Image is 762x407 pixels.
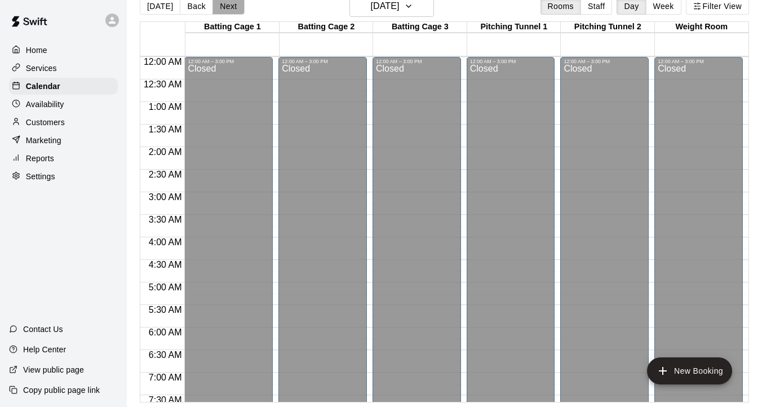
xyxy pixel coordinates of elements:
div: Batting Cage 3 [373,22,467,33]
div: Batting Cage 1 [185,22,279,33]
p: View public page [23,364,84,375]
div: Pitching Tunnel 2 [561,22,654,33]
span: 4:30 AM [146,260,185,269]
a: Home [9,42,118,59]
p: Reports [26,153,54,164]
a: Reports [9,150,118,167]
span: 5:00 AM [146,282,185,292]
span: 2:30 AM [146,170,185,179]
p: Marketing [26,135,61,146]
button: add [647,357,732,384]
a: Calendar [9,78,118,95]
span: 12:30 AM [141,79,185,89]
div: 12:00 AM – 3:00 PM [658,59,739,64]
div: 12:00 AM – 3:00 PM [376,59,458,64]
p: Customers [26,117,65,128]
span: 2:00 AM [146,147,185,157]
div: 12:00 AM – 3:00 PM [188,59,269,64]
p: Availability [26,99,64,110]
span: 4:00 AM [146,237,185,247]
p: Settings [26,171,55,182]
div: Weight Room [655,22,748,33]
div: 12:00 AM – 3:00 PM [282,59,364,64]
a: Settings [9,168,118,185]
span: 1:00 AM [146,102,185,112]
p: Calendar [26,81,60,92]
p: Copy public page link [23,384,100,396]
span: 5:30 AM [146,305,185,315]
span: 7:00 AM [146,373,185,382]
span: 3:30 AM [146,215,185,224]
a: Customers [9,114,118,131]
p: Home [26,45,47,56]
p: Help Center [23,344,66,355]
span: 1:30 AM [146,125,185,134]
a: Availability [9,96,118,113]
span: 6:30 AM [146,350,185,360]
span: 12:00 AM [141,57,185,67]
span: 6:00 AM [146,328,185,337]
p: Contact Us [23,324,63,335]
a: Services [9,60,118,77]
span: 7:30 AM [146,395,185,405]
div: 12:00 AM – 3:00 PM [470,59,552,64]
span: 3:00 AM [146,192,185,202]
p: Services [26,63,57,74]
a: Marketing [9,132,118,149]
div: 12:00 AM – 3:00 PM [564,59,645,64]
div: Pitching Tunnel 1 [467,22,561,33]
div: Batting Cage 2 [280,22,373,33]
